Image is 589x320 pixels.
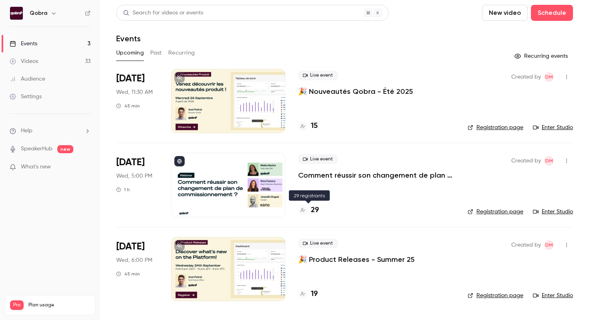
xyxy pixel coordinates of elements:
div: Audience [10,75,45,83]
h4: 29 [311,205,319,216]
a: 🎉 Product Releases - Summer 25 [298,255,415,264]
span: What's new [21,163,51,171]
span: [DATE] [116,240,145,253]
span: Live event [298,71,338,80]
span: Dylan Manceau [544,156,554,166]
div: Search for videos or events [123,9,203,17]
h4: 15 [311,121,318,132]
span: Plan usage [28,302,90,308]
div: 1 h [116,186,130,193]
div: Settings [10,93,42,101]
span: [DATE] [116,156,145,169]
div: 45 min [116,271,140,277]
div: Sep 24 Wed, 11:30 AM (Europe/Paris) [116,69,158,133]
a: 19 [298,289,318,300]
span: Wed, 6:00 PM [116,256,152,264]
span: [DATE] [116,72,145,85]
a: Enter Studio [533,208,573,216]
span: Live event [298,154,338,164]
span: Live event [298,239,338,248]
div: Videos [10,57,38,65]
div: 45 min [116,103,140,109]
span: Created by [511,240,541,250]
span: DM [545,156,553,166]
h4: 19 [311,289,318,300]
button: New video [482,5,528,21]
button: Schedule [531,5,573,21]
iframe: Noticeable Trigger [81,164,91,171]
a: 15 [298,121,318,132]
img: Qobra [10,7,23,20]
a: Enter Studio [533,292,573,300]
div: Sep 24 Wed, 6:00 PM (Europe/Paris) [116,237,158,301]
a: Registration page [468,292,523,300]
span: Created by [511,72,541,82]
div: Sep 24 Wed, 5:00 PM (Europe/Paris) [116,153,158,217]
a: 🎉 Nouveautés Qobra - Été 2025 [298,87,413,96]
div: Events [10,40,37,48]
span: Wed, 11:30 AM [116,88,153,96]
span: Dylan Manceau [544,240,554,250]
a: Registration page [468,208,523,216]
span: Pro [10,300,24,310]
span: Dylan Manceau [544,72,554,82]
a: Registration page [468,124,523,132]
a: Enter Studio [533,124,573,132]
button: Recurring [168,47,195,59]
li: help-dropdown-opener [10,127,91,135]
span: DM [545,240,553,250]
span: Wed, 5:00 PM [116,172,152,180]
span: Created by [511,156,541,166]
button: Past [150,47,162,59]
h1: Events [116,34,141,43]
a: Comment réussir son changement de plan de commissionnement ? [298,170,455,180]
span: DM [545,72,553,82]
span: new [57,145,73,153]
a: 29 [298,205,319,216]
button: Upcoming [116,47,144,59]
span: Help [21,127,32,135]
a: SpeakerHub [21,145,52,153]
button: Recurring events [511,50,573,63]
h6: Qobra [30,9,47,17]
